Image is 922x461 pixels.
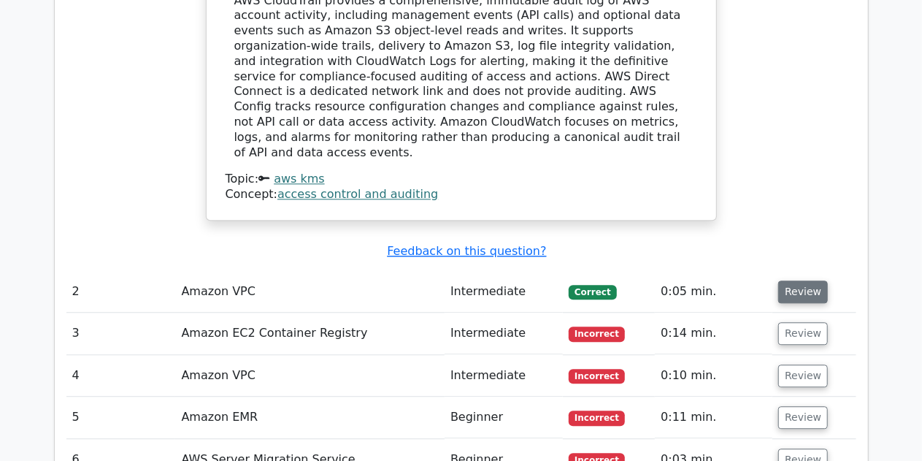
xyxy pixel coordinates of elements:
[569,285,616,300] span: Correct
[175,313,445,354] td: Amazon EC2 Container Registry
[66,313,176,354] td: 3
[778,322,828,345] button: Review
[277,187,438,201] a: access control and auditing
[445,271,563,313] td: Intermediate
[569,369,625,384] span: Incorrect
[445,355,563,397] td: Intermediate
[655,397,772,438] td: 0:11 min.
[445,313,563,354] td: Intermediate
[175,397,445,438] td: Amazon EMR
[778,365,828,387] button: Review
[274,172,325,186] a: aws kms
[66,271,176,313] td: 2
[655,355,772,397] td: 0:10 min.
[655,313,772,354] td: 0:14 min.
[778,281,828,303] button: Review
[226,187,697,202] div: Concept:
[66,355,176,397] td: 4
[175,355,445,397] td: Amazon VPC
[778,406,828,429] button: Review
[226,172,697,187] div: Topic:
[387,244,546,258] a: Feedback on this question?
[569,327,625,341] span: Incorrect
[569,411,625,425] span: Incorrect
[655,271,772,313] td: 0:05 min.
[66,397,176,438] td: 5
[175,271,445,313] td: Amazon VPC
[445,397,563,438] td: Beginner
